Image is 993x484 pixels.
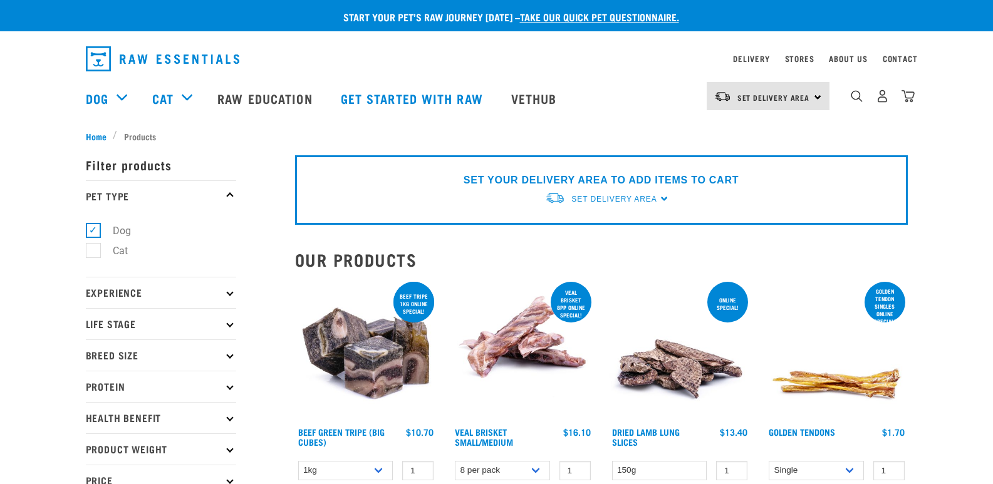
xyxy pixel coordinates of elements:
div: Veal Brisket 8pp online special! [551,283,591,324]
nav: dropdown navigation [76,41,918,76]
label: Cat [93,243,133,259]
div: Beef tripe 1kg online special! [393,287,434,321]
p: Health Benefit [86,402,236,433]
img: 1207 Veal Brisket 4pp 01 [452,279,594,421]
a: Cat [152,89,174,108]
a: Stores [785,56,814,61]
p: Product Weight [86,433,236,465]
span: Home [86,130,107,143]
div: $1.70 [882,427,905,437]
a: Home [86,130,113,143]
img: home-icon-1@2x.png [851,90,863,102]
div: $13.40 [720,427,747,437]
a: Get started with Raw [328,73,499,123]
img: user.png [876,90,889,103]
img: home-icon@2x.png [902,90,915,103]
p: Protein [86,371,236,402]
a: Contact [883,56,918,61]
img: 1303 Lamb Lung Slices 01 [609,279,751,421]
a: Golden Tendons [769,430,835,434]
a: Dog [86,89,108,108]
span: Set Delivery Area [571,195,657,203]
img: van-moving.png [714,91,731,102]
a: Veal Brisket Small/Medium [455,430,513,444]
a: Vethub [499,73,573,123]
div: $10.70 [406,427,434,437]
div: ONLINE SPECIAL! [707,291,748,317]
a: About Us [829,56,867,61]
input: 1 [559,461,591,480]
p: Filter products [86,149,236,180]
span: Set Delivery Area [737,95,810,100]
img: 1044 Green Tripe Beef [295,279,437,421]
div: $16.10 [563,427,591,437]
p: SET YOUR DELIVERY AREA TO ADD ITEMS TO CART [464,173,739,188]
p: Breed Size [86,339,236,371]
input: 1 [873,461,905,480]
label: Dog [93,223,136,239]
a: Raw Education [205,73,328,123]
p: Experience [86,277,236,308]
a: Delivery [733,56,769,61]
img: van-moving.png [545,192,565,205]
input: 1 [716,461,747,480]
a: take our quick pet questionnaire. [520,14,679,19]
p: Life Stage [86,308,236,339]
input: 1 [402,461,434,480]
a: Beef Green Tripe (Big Cubes) [298,430,385,444]
div: Golden Tendon singles online special! [865,282,905,331]
img: Raw Essentials Logo [86,46,239,71]
h2: Our Products [295,250,908,269]
a: Dried Lamb Lung Slices [612,430,680,444]
p: Pet Type [86,180,236,212]
nav: breadcrumbs [86,130,908,143]
img: 1293 Golden Tendons 01 [766,279,908,421]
